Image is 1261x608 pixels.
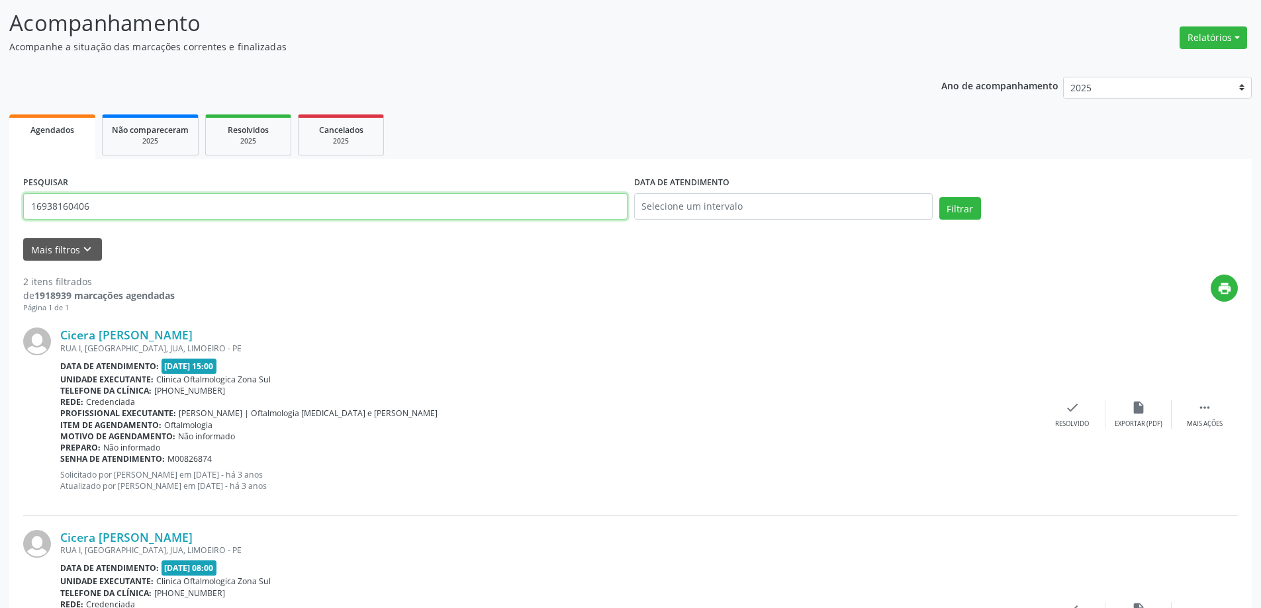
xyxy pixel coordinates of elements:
[164,419,212,431] span: Oftalmologia
[60,374,154,385] b: Unidade executante:
[34,289,175,302] strong: 1918939 marcações agendadas
[60,587,152,599] b: Telefone da clínica:
[60,361,159,372] b: Data de atendimento:
[1211,275,1238,302] button: print
[60,327,193,342] a: Cicera [PERSON_NAME]
[23,193,628,220] input: Nome, código do beneficiário ou CPF
[9,40,879,54] p: Acompanhe a situação das marcações correntes e finalizadas
[60,530,193,544] a: Cicera [PERSON_NAME]
[179,408,438,419] span: [PERSON_NAME] | Oftalmologia [MEDICAL_DATA] e [PERSON_NAME]
[319,124,363,136] span: Cancelados
[156,576,271,587] span: Clinica Oftalmologica Zona Sul
[60,431,175,442] b: Motivo de agendamento:
[60,442,101,453] b: Preparo:
[80,242,95,257] i: keyboard_arrow_down
[1065,400,1080,415] i: check
[30,124,74,136] span: Agendados
[154,385,225,396] span: [PHONE_NUMBER]
[23,530,51,558] img: img
[60,408,176,419] b: Profissional executante:
[634,193,933,220] input: Selecione um intervalo
[60,576,154,587] b: Unidade executante:
[23,275,175,288] div: 2 itens filtrados
[1055,419,1089,429] div: Resolvido
[60,562,159,574] b: Data de atendimento:
[1197,400,1212,415] i: 
[941,77,1058,93] p: Ano de acompanhamento
[23,327,51,355] img: img
[112,136,189,146] div: 2025
[23,302,175,314] div: Página 1 de 1
[1115,419,1162,429] div: Exportar (PDF)
[1131,400,1146,415] i: insert_drive_file
[60,343,1039,354] div: RUA I, [GEOGRAPHIC_DATA], JUA, LIMOEIRO - PE
[1187,419,1223,429] div: Mais ações
[156,374,271,385] span: Clinica Oftalmologica Zona Sul
[1180,26,1247,49] button: Relatórios
[23,173,68,193] label: PESQUISAR
[60,396,83,408] b: Rede:
[162,359,217,374] span: [DATE] 15:00
[60,453,165,464] b: Senha de atendimento:
[634,173,729,193] label: DATA DE ATENDIMENTO
[215,136,281,146] div: 2025
[228,124,269,136] span: Resolvidos
[939,197,981,220] button: Filtrar
[60,544,1039,556] div: RUA I, [GEOGRAPHIC_DATA], JUA, LIMOEIRO - PE
[60,419,162,431] b: Item de agendamento:
[178,431,235,442] span: Não informado
[60,469,1039,492] p: Solicitado por [PERSON_NAME] em [DATE] - há 3 anos Atualizado por [PERSON_NAME] em [DATE] - há 3 ...
[60,385,152,396] b: Telefone da clínica:
[23,288,175,302] div: de
[308,136,374,146] div: 2025
[86,396,135,408] span: Credenciada
[112,124,189,136] span: Não compareceram
[162,560,217,576] span: [DATE] 08:00
[103,442,160,453] span: Não informado
[9,7,879,40] p: Acompanhamento
[167,453,212,464] span: M00826874
[154,587,225,599] span: [PHONE_NUMBER]
[23,238,102,261] button: Mais filtroskeyboard_arrow_down
[1217,281,1232,296] i: print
